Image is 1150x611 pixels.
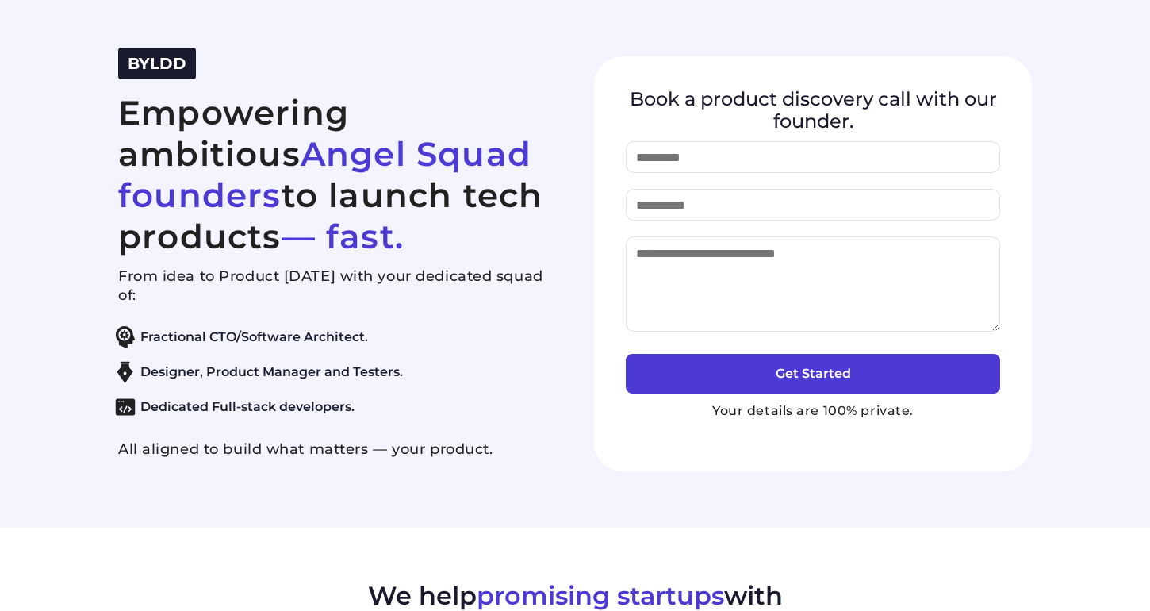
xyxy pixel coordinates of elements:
[477,580,724,611] span: promising startups
[626,88,1000,132] h4: Book a product discovery call with our founder.
[118,440,556,459] p: All aligned to build what matters — your product.
[110,326,548,348] li: Fractional CTO/Software Architect.
[128,57,186,72] a: BYLDD
[118,267,556,305] p: From idea to Product [DATE] with your dedicated squad of:
[110,361,548,383] li: Designer, Product Manager and Testers.
[110,396,548,418] li: Dedicated Full-stack developers.
[118,92,556,257] h2: Empowering ambitious to launch tech products
[626,402,1000,421] p: Your details are 100% private.
[282,216,404,257] span: — fast.
[128,54,186,73] span: BYLDD
[118,133,531,216] span: Angel Squad founders
[626,354,1000,394] button: Get Started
